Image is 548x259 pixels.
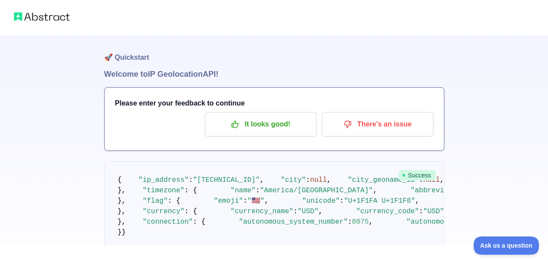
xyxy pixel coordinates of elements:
[352,218,368,226] span: 8075
[398,170,436,181] span: Success
[411,187,469,194] span: "abbreviation"
[231,208,293,215] span: "currency_name"
[348,176,419,184] span: "city_geoname_id"
[419,208,423,215] span: :
[318,208,323,215] span: ,
[14,10,70,23] img: Abstract logo
[293,208,298,215] span: :
[440,176,444,184] span: ,
[239,218,348,226] span: "autonomous_system_number"
[264,197,269,205] span: ,
[415,197,419,205] span: ,
[373,187,377,194] span: ,
[104,68,444,80] h1: Welcome to IP Geolocation API!
[211,117,310,132] p: It looks good!
[189,176,193,184] span: :
[168,197,180,205] span: : {
[255,187,260,194] span: :
[356,208,419,215] span: "currency_code"
[143,187,184,194] span: "timezone"
[143,197,168,205] span: "flag"
[281,176,306,184] span: "city"
[340,197,344,205] span: :
[327,176,331,184] span: ,
[297,208,318,215] span: "USD"
[231,187,256,194] span: "name"
[143,208,184,215] span: "currency"
[115,98,433,109] h3: Please enter your feedback to continue
[104,35,444,68] h1: 🚀 Quickstart
[306,176,310,184] span: :
[214,197,243,205] span: "emoji"
[139,176,189,184] span: "ip_address"
[193,218,205,226] span: : {
[260,187,373,194] span: "America/[GEOGRAPHIC_DATA]"
[328,117,427,132] p: There's an issue
[406,218,540,226] span: "autonomous_system_organization"
[260,176,264,184] span: ,
[369,218,373,226] span: ,
[348,218,352,226] span: :
[247,197,264,205] span: "🇺🇸"
[118,176,122,184] span: {
[473,236,539,255] iframe: Toggle Customer Support
[143,218,193,226] span: "connection"
[243,197,248,205] span: :
[322,112,433,136] button: There's an issue
[205,112,317,136] button: It looks good!
[302,197,340,205] span: "unicode"
[310,176,327,184] span: null
[193,176,260,184] span: "[TECHNICAL_ID]"
[184,187,197,194] span: : {
[423,208,444,215] span: "USD"
[344,197,415,205] span: "U+1F1FA U+1F1F8"
[184,208,197,215] span: : {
